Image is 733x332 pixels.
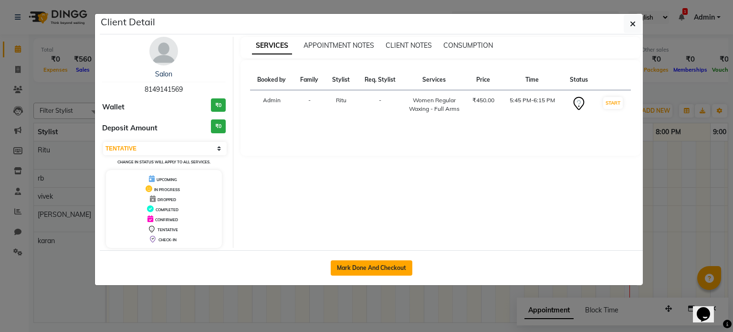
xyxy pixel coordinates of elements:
[250,90,293,119] td: Admin
[471,96,496,105] div: ₹450.00
[293,90,325,119] td: -
[293,70,325,90] th: Family
[158,237,177,242] span: CHECK-IN
[603,97,623,109] button: START
[156,207,178,212] span: COMPLETED
[304,41,374,50] span: APPOINTMENT NOTES
[502,90,563,119] td: 5:45 PM-6:15 PM
[693,294,723,322] iframe: chat widget
[563,70,595,90] th: Status
[149,37,178,65] img: avatar
[465,70,502,90] th: Price
[157,227,178,232] span: TENTATIVE
[331,260,412,276] button: Mark Done And Checkout
[157,177,177,182] span: UPCOMING
[157,197,176,202] span: DROPPED
[443,41,493,50] span: CONSUMPTION
[102,102,125,113] span: Wallet
[117,160,210,164] small: Change in status will apply to all services.
[211,98,226,112] h3: ₹0
[357,70,403,90] th: Req. Stylist
[409,96,460,113] div: Women Regular Waxing - Full Arms
[325,70,357,90] th: Stylist
[357,90,403,119] td: -
[250,70,293,90] th: Booked by
[386,41,432,50] span: CLIENT NOTES
[336,96,346,104] span: Ritu
[211,119,226,133] h3: ₹0
[155,217,178,222] span: CONFIRMED
[154,187,180,192] span: IN PROGRESS
[403,70,465,90] th: Services
[145,85,183,94] span: 8149141569
[252,37,292,54] span: SERVICES
[102,123,157,134] span: Deposit Amount
[502,70,563,90] th: Time
[101,15,155,29] h5: Client Detail
[155,70,172,78] a: Salon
